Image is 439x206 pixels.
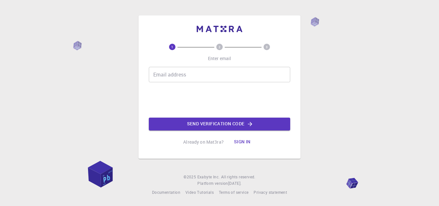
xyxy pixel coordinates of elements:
[171,45,173,49] text: 1
[266,45,268,49] text: 3
[197,180,228,187] span: Platform version
[184,174,197,180] span: © 2025
[254,189,287,196] a: Privacy statement
[219,190,248,195] span: Terms of service
[228,180,242,187] a: [DATE].
[152,189,180,196] a: Documentation
[197,174,220,180] a: Exabyte Inc.
[219,45,220,49] text: 2
[208,55,231,62] p: Enter email
[185,190,214,195] span: Video Tutorials
[254,190,287,195] span: Privacy statement
[152,190,180,195] span: Documentation
[219,189,248,196] a: Terms of service
[185,189,214,196] a: Video Tutorials
[183,139,224,145] p: Already on Mat3ra?
[229,136,256,148] button: Sign in
[221,174,255,180] span: All rights reserved.
[149,118,290,130] button: Send verification code
[228,181,242,186] span: [DATE] .
[171,87,268,112] iframe: reCAPTCHA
